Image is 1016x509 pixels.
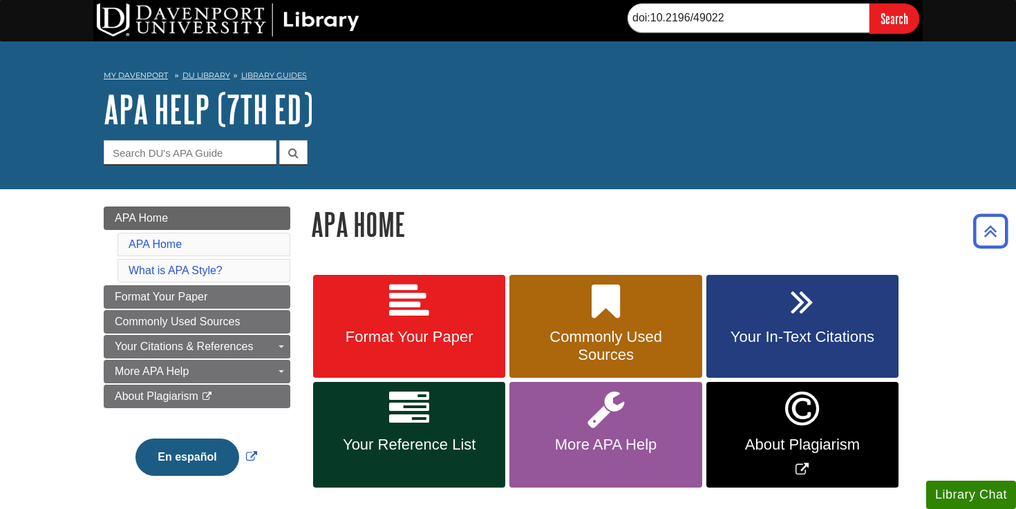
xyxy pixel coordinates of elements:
span: Commonly Used Sources [115,316,240,327]
a: Back to Top [968,222,1013,240]
a: APA Home [104,207,290,230]
input: Search [869,3,919,33]
a: More APA Help [509,382,702,488]
a: Commonly Used Sources [509,275,702,378]
span: Your In-Text Citations [717,328,888,346]
a: APA Home [129,238,182,250]
a: Format Your Paper [313,275,505,378]
button: En español [135,439,238,476]
span: Commonly Used Sources [520,328,691,364]
span: About Plagiarism [717,436,888,454]
nav: breadcrumb [104,66,912,88]
span: Your Reference List [323,436,495,454]
a: About Plagiarism [104,385,290,408]
a: What is APA Style? [129,265,223,276]
form: Searches DU Library's articles, books, and more [628,3,919,33]
div: Guide Page Menu [104,207,290,499]
a: APA Help (7th Ed) [104,88,313,131]
span: Format Your Paper [323,328,495,346]
a: Format Your Paper [104,285,290,309]
a: Link opens in new window [132,451,260,463]
span: About Plagiarism [115,390,198,402]
span: APA Home [115,212,168,224]
input: Find Articles, Books, & More... [628,3,869,32]
i: This link opens in a new window [201,392,213,401]
a: Your Reference List [313,382,505,488]
a: My Davenport [104,70,168,81]
a: Your Citations & References [104,335,290,358]
span: More APA Help [115,365,189,377]
span: More APA Help [520,436,691,454]
h1: APA Home [311,207,912,242]
span: Your Citations & References [115,340,253,352]
button: Library Chat [926,481,1016,509]
a: Commonly Used Sources [104,310,290,334]
a: More APA Help [104,360,290,383]
img: DU Library [97,3,359,37]
a: Your In-Text Citations [706,275,899,378]
a: DU Library [182,70,230,80]
a: Library Guides [241,70,307,80]
span: Format Your Paper [115,291,207,302]
input: Search DU's APA Guide [104,140,276,164]
a: Link opens in new window [706,382,899,488]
